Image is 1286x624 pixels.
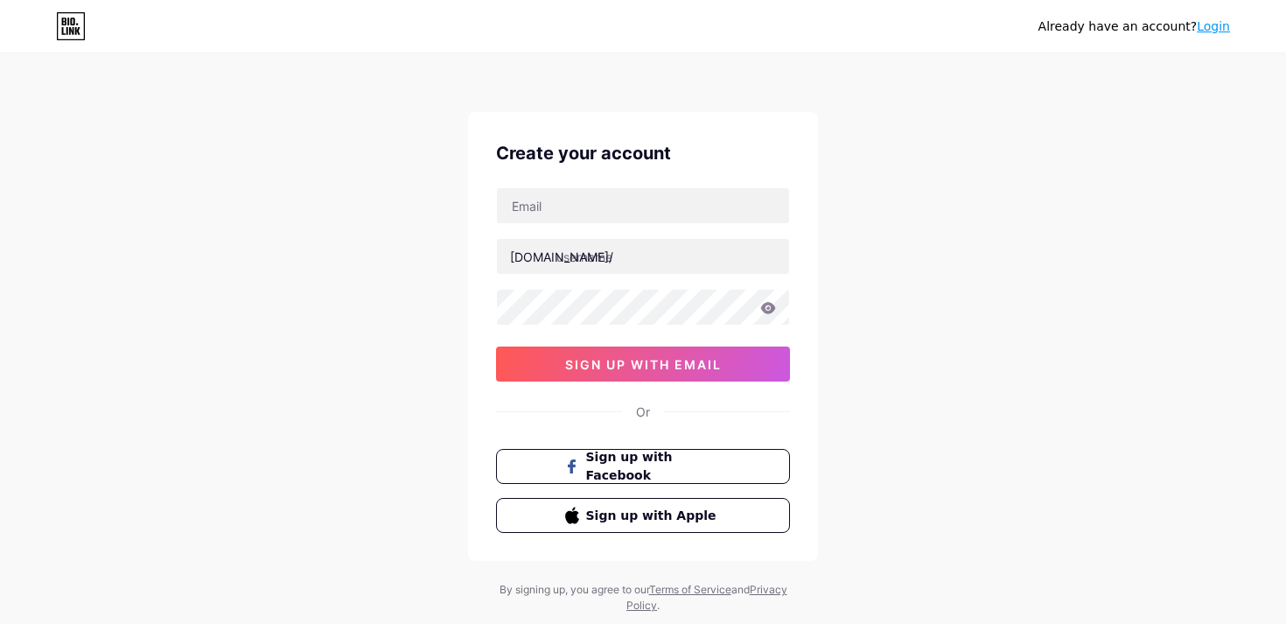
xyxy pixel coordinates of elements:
[565,357,722,372] span: sign up with email
[510,248,613,266] div: [DOMAIN_NAME]/
[649,583,731,596] a: Terms of Service
[586,507,722,525] span: Sign up with Apple
[497,188,789,223] input: Email
[496,140,790,166] div: Create your account
[1197,19,1230,33] a: Login
[496,449,790,484] button: Sign up with Facebook
[1038,18,1230,36] div: Already have an account?
[496,347,790,382] button: sign up with email
[496,498,790,533] button: Sign up with Apple
[636,403,650,421] div: Or
[494,582,792,613] div: By signing up, you agree to our and .
[497,239,789,274] input: username
[586,448,722,485] span: Sign up with Facebook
